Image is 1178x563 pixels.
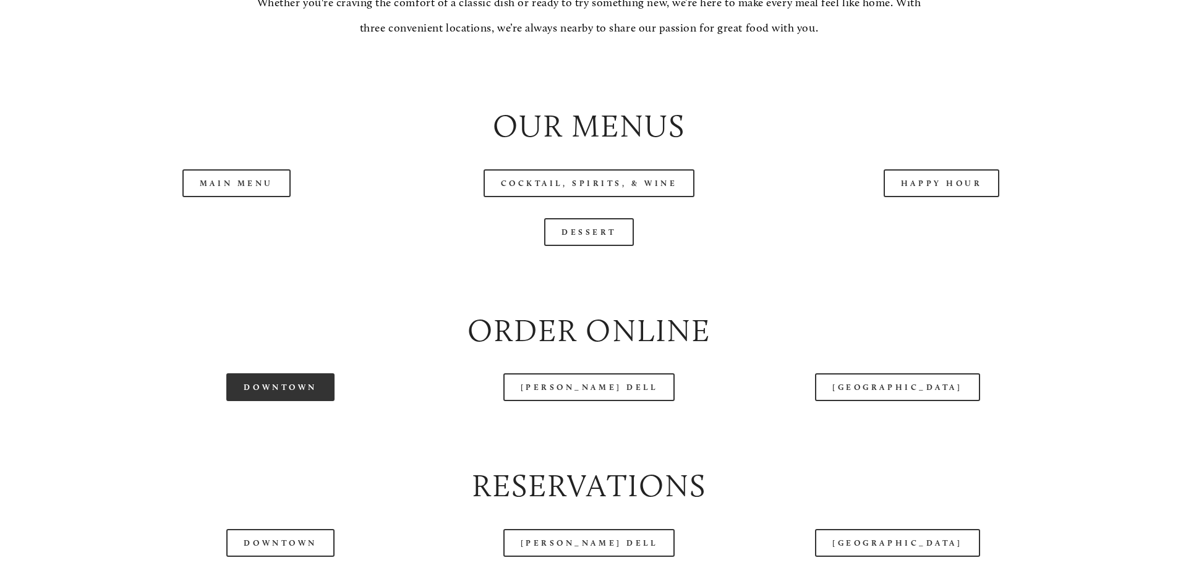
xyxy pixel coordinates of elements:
h2: Our Menus [70,104,1107,148]
a: Cocktail, Spirits, & Wine [484,169,695,197]
h2: Reservations [70,464,1107,508]
a: Downtown [226,373,334,401]
a: [GEOGRAPHIC_DATA] [815,373,980,401]
a: Dessert [544,218,634,246]
a: Main Menu [182,169,291,197]
a: [GEOGRAPHIC_DATA] [815,529,980,557]
h2: Order Online [70,309,1107,353]
a: [PERSON_NAME] Dell [503,373,675,401]
a: [PERSON_NAME] Dell [503,529,675,557]
a: Downtown [226,529,334,557]
a: Happy Hour [884,169,1000,197]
